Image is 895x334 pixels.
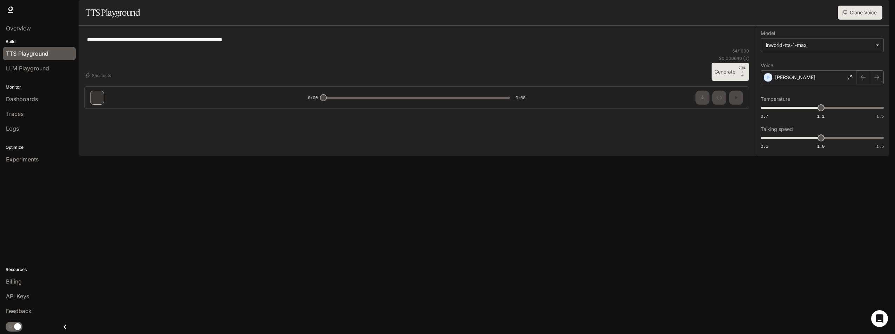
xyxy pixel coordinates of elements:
[761,31,775,36] p: Model
[712,63,749,81] button: GenerateCTRL +⏎
[871,310,888,327] div: Open Intercom Messenger
[761,143,768,149] span: 0.5
[761,97,790,102] p: Temperature
[876,113,884,119] span: 1.5
[761,39,883,52] div: inworld-tts-1-max
[775,74,815,81] p: [PERSON_NAME]
[738,65,746,74] p: CTRL +
[761,113,768,119] span: 0.7
[766,42,872,49] div: inworld-tts-1-max
[876,143,884,149] span: 1.5
[719,55,742,61] p: $ 0.000640
[838,6,882,20] button: Clone Voice
[738,65,746,78] p: ⏎
[86,6,140,20] h1: TTS Playground
[817,143,825,149] span: 1.0
[84,70,114,81] button: Shortcuts
[817,113,825,119] span: 1.1
[761,127,793,132] p: Talking speed
[761,63,773,68] p: Voice
[732,48,749,54] p: 64 / 1000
